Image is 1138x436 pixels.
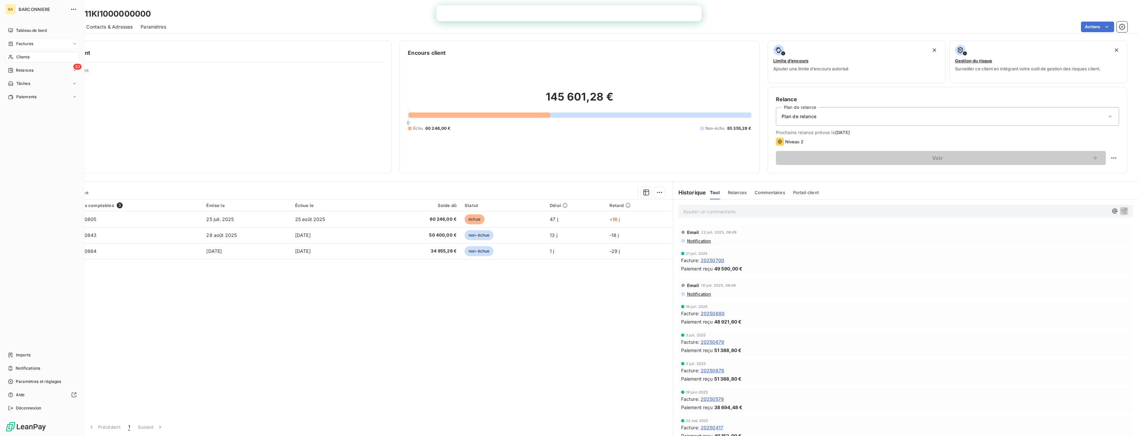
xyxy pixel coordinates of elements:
[5,390,79,400] a: Aide
[686,305,708,309] span: 16 juil. 2025
[776,151,1106,165] button: Voir
[755,190,785,195] span: Commentaires
[714,404,743,411] span: 38 694,48 €
[16,81,30,87] span: Tâches
[550,232,557,238] span: 13 j
[609,203,669,208] div: Retard
[681,265,713,272] span: Paiement reçu
[16,94,36,100] span: Paiements
[16,41,33,47] span: Factures
[86,24,133,30] span: Contacts & Adresses
[40,49,383,57] h6: Informations client
[714,318,742,325] span: 48 921,60 €
[5,421,46,432] img: Logo LeanPay
[16,392,25,398] span: Aide
[955,66,1101,71] span: Surveiller ce client en intégrant votre outil de gestion des risques client.
[773,58,808,63] span: Limite d’encours
[16,352,31,358] span: Imports
[686,390,708,394] span: 19 juin 2025
[773,66,849,71] span: Ajouter une limite d’encours autorisé
[206,203,287,208] div: Émise le
[681,375,713,382] span: Paiement reçu
[383,216,457,223] span: 60 246,00 €
[776,95,1119,103] h6: Relance
[768,40,946,83] button: Limite d’encoursAjouter une limite d’encours autorisé
[383,232,457,239] span: 50 400,00 €
[465,230,493,240] span: non-échue
[686,252,708,255] span: 21 juil. 2025
[727,125,751,131] span: 85 355,28 €
[141,24,166,30] span: Paramètres
[295,232,311,238] span: [DATE]
[681,310,699,317] span: Facture :
[835,130,850,135] span: [DATE]
[84,420,124,434] button: Précédent
[465,246,493,256] span: non-échue
[609,216,620,222] span: +16 j
[16,67,33,73] span: Relances
[408,90,751,110] h2: 145 601,28 €
[73,202,198,208] div: Pièces comptables
[73,64,82,70] span: 32
[117,202,123,208] span: 3
[949,40,1127,83] button: Gestion du risqueSurveiller ce client en intégrant votre outil de gestion des risques client.
[408,49,446,57] h6: Encours client
[425,125,451,131] span: 60 246,00 €
[383,203,457,208] div: Solde dû
[436,5,702,21] iframe: Intercom live chat bannière
[705,125,725,131] span: Non-échu
[681,338,699,345] span: Facture :
[714,375,742,382] span: 51 388,80 €
[1115,413,1131,429] iframe: Intercom live chat
[714,347,742,354] span: 51 388,80 €
[465,214,484,224] span: échue
[5,4,16,15] div: BA
[206,216,234,222] span: 25 juil. 2025
[609,232,619,238] span: -18 j
[681,257,699,264] span: Facture :
[776,130,1119,135] span: Prochaine relance prévue le
[16,54,30,60] span: Clients
[295,248,311,254] span: [DATE]
[701,230,736,234] span: 22 juil. 2025, 08:49
[785,139,803,144] span: Niveau 2
[550,203,601,208] div: Délai
[609,248,620,254] span: -29 j
[681,318,713,325] span: Paiement reçu
[784,155,1091,161] span: Voir
[681,347,713,354] span: Paiement reçu
[701,257,724,264] span: 20250700
[710,190,720,195] span: Tout
[16,365,40,371] span: Notifications
[793,190,819,195] span: Portail client
[124,420,134,434] button: 1
[687,230,699,235] span: Email
[686,419,709,423] span: 22 mai 2025
[701,283,736,287] span: 16 juil. 2025, 08:49
[128,424,130,430] span: 1
[383,248,457,254] span: 34 955,28 €
[550,248,554,254] span: 1 j
[550,216,558,222] span: 47 j
[701,310,725,317] span: 20250680
[701,396,724,402] span: 20250579
[728,190,747,195] span: Relances
[782,113,816,120] span: Plan de relance
[955,58,992,63] span: Gestion du risque
[413,125,423,131] span: Échu
[701,338,724,345] span: 20250679
[701,367,724,374] span: 20250678
[681,424,699,431] span: Facture :
[673,188,706,196] h6: Historique
[714,265,743,272] span: 49 590,00 €
[686,333,706,337] span: 3 juil. 2025
[701,424,723,431] span: 20250417
[19,7,66,12] span: BARCONNIERE
[53,68,383,77] span: Propriétés Client
[681,404,713,411] span: Paiement reçu
[681,367,699,374] span: Facture :
[686,238,711,244] span: Notification
[16,28,47,34] span: Tableau de bord
[16,379,61,385] span: Paramètres et réglages
[1081,22,1114,32] button: Actions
